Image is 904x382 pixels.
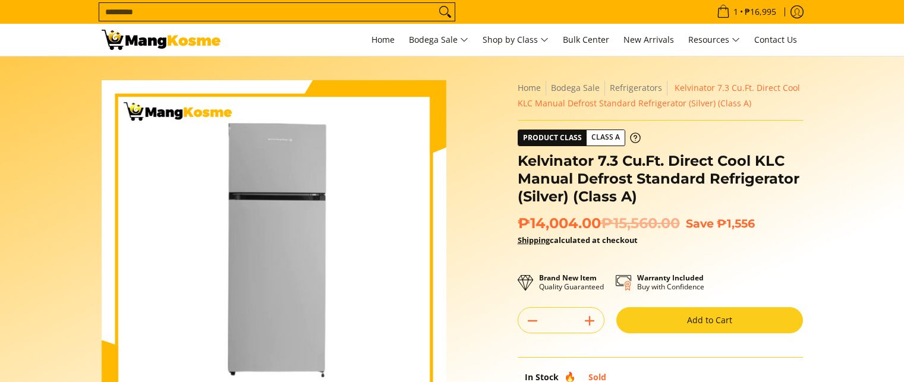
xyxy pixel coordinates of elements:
[366,24,401,56] a: Home
[232,24,803,56] nav: Main Menu
[601,214,680,232] del: ₱15,560.00
[518,130,641,146] a: Product Class Class A
[483,33,549,48] span: Shop by Class
[102,30,221,50] img: Kelvinator 7.3 Cu.Ft. Direct Cool KLC Manual Defrost Standard Refriger | Mang Kosme
[563,34,609,45] span: Bulk Center
[587,130,625,145] span: Class A
[557,24,615,56] a: Bulk Center
[518,80,803,111] nav: Breadcrumbs
[518,82,541,93] a: Home
[539,273,597,283] strong: Brand New Item
[713,5,780,18] span: •
[477,24,555,56] a: Shop by Class
[717,216,755,231] span: ₱1,556
[754,34,797,45] span: Contact Us
[371,34,395,45] span: Home
[539,273,604,291] p: Quality Guaranteed
[637,273,704,283] strong: Warranty Included
[686,216,714,231] span: Save
[518,235,550,245] a: Shipping
[518,130,587,146] span: Product Class
[518,235,638,245] strong: calculated at checkout
[403,24,474,56] a: Bodega Sale
[436,3,455,21] button: Search
[616,307,803,333] button: Add to Cart
[518,82,800,109] span: Kelvinator 7.3 Cu.Ft. Direct Cool KLC Manual Defrost Standard Refrigerator (Silver) (Class A)
[409,33,468,48] span: Bodega Sale
[623,34,674,45] span: New Arrivals
[688,33,740,48] span: Resources
[743,8,778,16] span: ₱16,995
[732,8,740,16] span: 1
[748,24,803,56] a: Contact Us
[518,214,680,232] span: ₱14,004.00
[551,82,600,93] a: Bodega Sale
[518,311,547,330] button: Subtract
[618,24,680,56] a: New Arrivals
[518,152,803,206] h1: Kelvinator 7.3 Cu.Ft. Direct Cool KLC Manual Defrost Standard Refrigerator (Silver) (Class A)
[682,24,746,56] a: Resources
[637,273,704,291] p: Buy with Confidence
[610,82,662,93] a: Refrigerators
[575,311,604,330] button: Add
